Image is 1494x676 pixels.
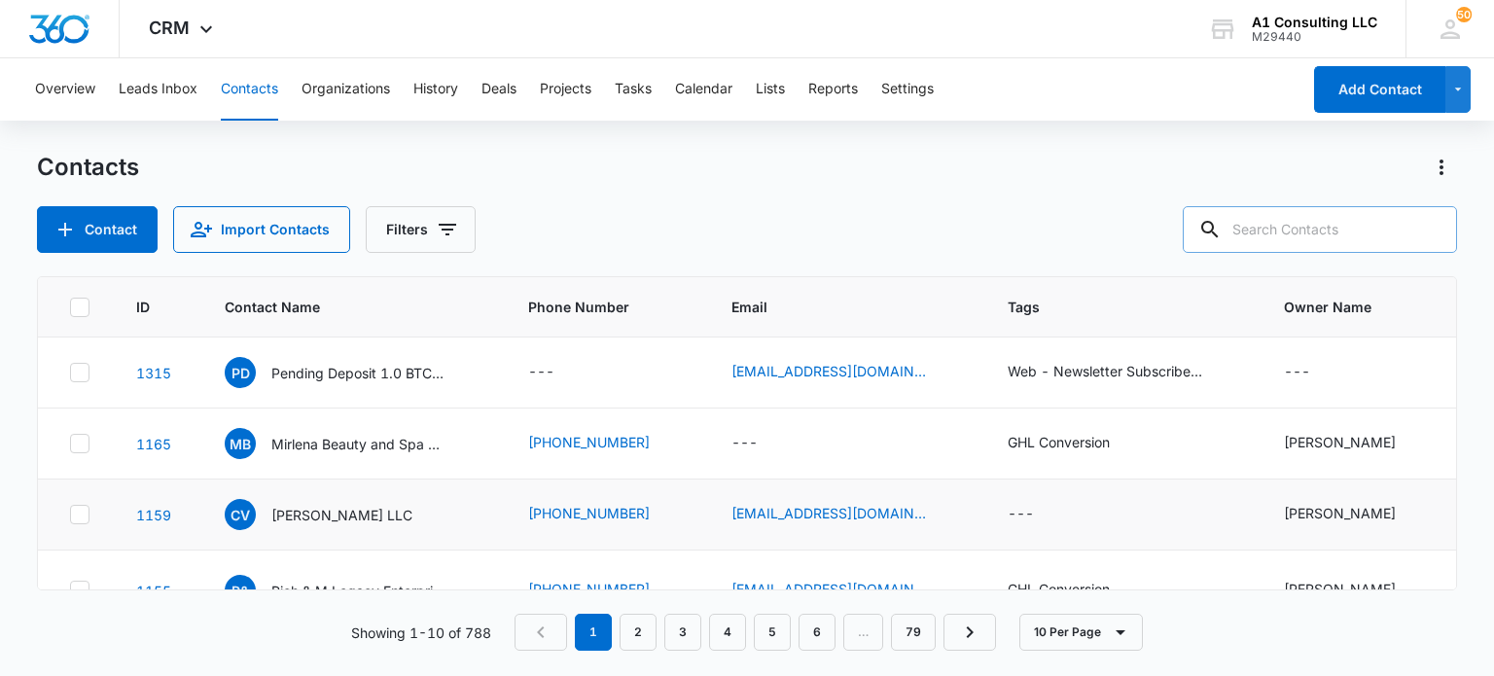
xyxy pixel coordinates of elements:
[225,297,453,317] span: Contact Name
[731,432,758,455] div: ---
[1008,361,1202,381] div: Web - Newsletter Subscribe Form
[528,579,650,599] a: [PHONE_NUMBER]
[302,58,390,121] button: Organizations
[528,361,554,384] div: ---
[1284,503,1431,526] div: Owner Name - Cristian Valentin - Select to Edit Field
[575,614,612,651] em: 1
[1284,361,1345,384] div: Owner Name - - Select to Edit Field
[351,623,491,643] p: Showing 1-10 of 788
[366,206,476,253] button: Filters
[731,503,926,523] a: [EMAIL_ADDRESS][DOMAIN_NAME]
[225,357,481,388] div: Contact Name - Pending Deposit 1.0 BTC from unknown sender. Review >> https//graph.org/Get-your-B...
[1183,206,1457,253] input: Search Contacts
[271,505,412,525] p: [PERSON_NAME] LLC
[1456,7,1472,22] span: 50
[1008,361,1237,384] div: Tags - Web - Newsletter Subscribe Form - Select to Edit Field
[37,206,158,253] button: Add Contact
[225,499,256,530] span: CV
[136,583,171,599] a: Navigate to contact details page for Rich & M Legacy Enterprises LLC
[1456,7,1472,22] div: notifications count
[528,297,685,317] span: Phone Number
[413,58,458,121] button: History
[731,503,961,526] div: Email - service@familyfreshlogistics.com - Select to Edit Field
[709,614,746,651] a: Page 4
[1008,503,1034,526] div: ---
[891,614,936,651] a: Page 79
[1008,432,1145,455] div: Tags - GHL Conversion - Select to Edit Field
[808,58,858,121] button: Reports
[225,428,256,459] span: MB
[731,432,793,455] div: Email - - Select to Edit Field
[731,361,926,381] a: [EMAIL_ADDRESS][DOMAIN_NAME]
[225,357,256,388] span: PD
[35,58,95,121] button: Overview
[37,153,139,182] h1: Contacts
[119,58,197,121] button: Leads Inbox
[1314,66,1445,113] button: Add Contact
[1426,152,1457,183] button: Actions
[528,503,685,526] div: Phone Number - (551) 404-0327 - Select to Edit Field
[731,579,926,599] a: [EMAIL_ADDRESS][DOMAIN_NAME]
[943,614,996,651] a: Next Page
[620,614,657,651] a: Page 2
[271,581,446,601] p: Rich & M Legacy Enterprises LLC
[540,58,591,121] button: Projects
[225,575,481,606] div: Contact Name - Rich & M Legacy Enterprises LLC - Select to Edit Field
[731,297,933,317] span: Email
[271,363,446,383] p: Pending Deposit 1.0 BTC from unknown sender. Review >> https//[DOMAIN_NAME][URL]
[799,614,836,651] a: Page 6
[136,365,171,381] a: Navigate to contact details page for Pending Deposit 1.0 BTC from unknown sender. Review >> https...
[754,614,791,651] a: Page 5
[1008,579,1110,599] div: GHL Conversion
[528,579,685,602] div: Phone Number - (609) 400-2304 - Select to Edit Field
[136,507,171,523] a: Navigate to contact details page for Cristian VALENTIN LLC
[136,297,150,317] span: ID
[173,206,350,253] button: Import Contacts
[731,361,961,384] div: Email - friedenspfeifen@omggreatfoods.com - Select to Edit Field
[664,614,701,651] a: Page 3
[136,436,171,452] a: Navigate to contact details page for Mirlena Beauty and Spa LLC
[1008,503,1069,526] div: Tags - - Select to Edit Field
[515,614,996,651] nav: Pagination
[1252,30,1377,44] div: account id
[225,428,481,459] div: Contact Name - Mirlena Beauty and Spa LLC - Select to Edit Field
[1284,432,1396,452] div: [PERSON_NAME]
[1284,432,1431,455] div: Owner Name - Fineta Garcia - Select to Edit Field
[271,434,446,454] p: Mirlena Beauty and Spa LLC
[731,579,961,602] div: Email - richandmlegacy@gmail.com - Select to Edit Field
[881,58,934,121] button: Settings
[1284,361,1310,384] div: ---
[1252,15,1377,30] div: account name
[481,58,516,121] button: Deals
[675,58,732,121] button: Calendar
[1284,579,1431,602] div: Owner Name - Richard Coleman - Select to Edit Field
[149,18,190,38] span: CRM
[221,58,278,121] button: Contacts
[1008,432,1110,452] div: GHL Conversion
[1008,297,1209,317] span: Tags
[1284,579,1396,599] div: [PERSON_NAME]
[615,58,652,121] button: Tasks
[225,575,256,606] span: R&
[528,361,589,384] div: Phone Number - - Select to Edit Field
[1284,503,1396,523] div: [PERSON_NAME]
[528,503,650,523] a: [PHONE_NUMBER]
[756,58,785,121] button: Lists
[528,432,650,452] a: [PHONE_NUMBER]
[225,499,447,530] div: Contact Name - Cristian VALENTIN LLC - Select to Edit Field
[1008,579,1145,602] div: Tags - GHL Conversion - Select to Edit Field
[1019,614,1143,651] button: 10 Per Page
[528,432,685,455] div: Phone Number - (347) 963-1217 - Select to Edit Field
